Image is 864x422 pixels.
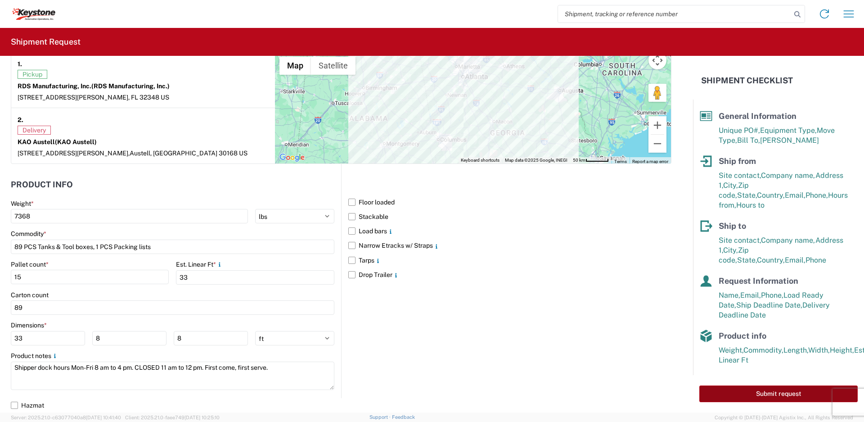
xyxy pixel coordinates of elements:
a: Open this area in Google Maps (opens a new window) [277,152,307,163]
label: Carton count [11,291,49,299]
span: Ship Deadline Date, [736,301,802,309]
label: Floor loaded [348,195,671,209]
strong: KAO Austell [18,138,97,145]
span: Commodity, [743,346,783,354]
span: Equipment Type, [760,126,817,135]
span: Bill To, [737,136,760,145]
span: Delivery [18,126,51,135]
label: Dimensions [11,321,47,329]
span: Server: 2025.21.0-c63077040a8 [11,415,121,420]
span: State, [737,191,757,200]
span: Length, [783,346,808,354]
span: State, [737,256,757,264]
button: Zoom out [648,135,666,153]
span: Email, [785,191,805,200]
button: Keyboard shortcuts [461,157,499,163]
span: Request Information [719,276,798,286]
label: Pallet count [11,260,49,268]
label: Hazmat [11,398,671,413]
span: City, [723,181,738,190]
span: Copyright © [DATE]-[DATE] Agistix Inc., All Rights Reserved [715,413,853,422]
a: Terms [614,159,627,164]
button: Show street map [279,57,311,75]
label: Product notes [11,352,58,360]
input: W [92,331,166,345]
input: H [174,331,248,345]
button: Map camera controls [648,51,666,69]
label: Weight [11,200,34,208]
h2: Shipment Request [11,36,81,47]
span: Name, [719,291,740,299]
a: Report a map error [632,159,668,164]
button: Drag Pegman onto the map to open Street View [648,84,666,102]
span: Phone [805,256,826,264]
span: Client: 2025.21.0-faee749 [125,415,220,420]
span: [STREET_ADDRESS][PERSON_NAME], [18,150,130,157]
span: Country, [757,256,785,264]
label: Tarps [348,253,671,268]
span: 50 km [573,158,585,163]
h2: Shipment Checklist [701,75,793,86]
button: Zoom in [648,116,666,134]
span: Company name, [761,171,815,180]
span: Map data ©2025 Google, INEGI [505,158,567,163]
label: Drop Trailer [348,268,671,282]
span: Email, [740,291,761,299]
strong: 1. [18,59,22,70]
span: [STREET_ADDRESS] [18,94,77,101]
span: Weight, [719,346,743,354]
button: Show satellite imagery [311,57,355,75]
span: Email, [785,256,805,264]
span: [PERSON_NAME], FL 32348 US [77,94,169,101]
a: Feedback [392,414,415,420]
a: Support [369,414,392,420]
label: Commodity [11,230,46,238]
button: Submit request [699,386,858,402]
span: Width, [808,346,830,354]
span: City, [723,246,738,254]
span: Phone, [805,191,828,200]
strong: 2. [18,114,23,126]
button: Map Scale: 50 km per 48 pixels [570,157,612,163]
label: Stackable [348,209,671,224]
span: Ship from [719,156,756,166]
span: Unique PO#, [719,126,760,135]
span: Ship to [719,221,746,231]
span: (KAO Austell) [55,138,97,145]
span: Product info [719,331,766,340]
label: Narrow Etracks w/ Straps [348,238,671,253]
h2: Product Info [11,180,73,189]
input: Shipment, tracking or reference number [558,5,791,23]
span: Hours to [736,201,765,209]
span: [DATE] 10:41:40 [86,415,121,420]
span: [DATE] 10:25:10 [184,415,220,420]
strong: RDS Manufacturing, Inc. [18,82,170,90]
span: Company name, [761,236,815,245]
span: [PERSON_NAME] [760,136,819,145]
label: Load bars [348,224,671,238]
span: General Information [719,111,796,121]
span: Austell, [GEOGRAPHIC_DATA] 30168 US [130,150,247,157]
img: Google [277,152,307,163]
span: Site contact, [719,236,761,245]
span: Site contact, [719,171,761,180]
input: L [11,331,85,345]
span: Pickup [18,70,47,79]
span: Height, [830,346,854,354]
span: (RDS Manufacturing, Inc.) [91,82,170,90]
span: Phone, [761,291,783,299]
label: Est. Linear Ft [176,260,223,268]
span: Country, [757,191,785,200]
